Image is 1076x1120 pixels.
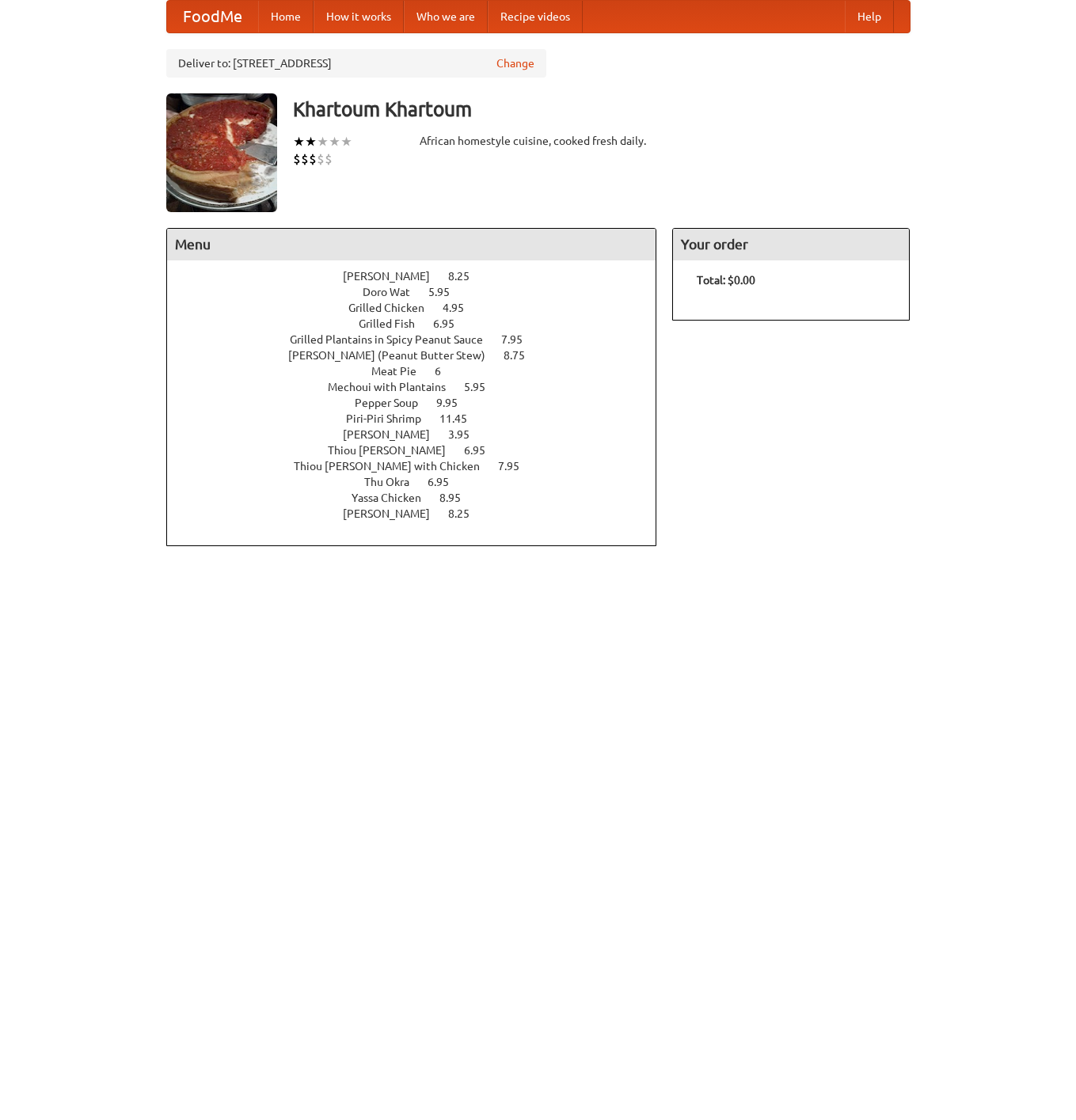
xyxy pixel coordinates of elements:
span: 4.95 [443,302,480,314]
a: How it works [314,1,404,32]
a: Who we are [404,1,488,32]
span: Piri-Piri Shrimp [346,412,437,425]
span: Thiou [PERSON_NAME] with Chicken [294,460,496,473]
span: Mechoui with Plantains [328,381,462,393]
span: 6.95 [428,476,465,488]
span: Thu Okra [364,476,425,488]
li: $ [325,150,333,168]
span: [PERSON_NAME] [343,428,446,441]
span: Grilled Plantains in Spicy Peanut Sauce [290,333,499,346]
a: Recipe videos [488,1,583,32]
span: Doro Wat [363,286,426,298]
a: Pepper Soup 9.95 [355,397,487,409]
span: [PERSON_NAME] (Peanut Butter Stew) [288,349,501,362]
a: Yassa Chicken 8.95 [352,492,490,504]
span: Yassa Chicken [352,492,437,504]
span: 3.95 [448,428,485,441]
a: Help [845,1,894,32]
a: Doro Wat 5.95 [363,286,479,298]
a: Meat Pie 6 [371,365,470,378]
a: [PERSON_NAME] (Peanut Butter Stew) 8.75 [288,349,554,362]
div: African homestyle cuisine, cooked fresh daily. [420,133,657,149]
span: [PERSON_NAME] [343,270,446,283]
a: [PERSON_NAME] 8.25 [343,507,499,520]
span: Meat Pie [371,365,432,378]
span: Thiou [PERSON_NAME] [328,444,462,457]
a: Thu Okra 6.95 [364,476,478,488]
span: 9.95 [436,397,473,409]
span: 8.25 [448,507,485,520]
li: ★ [293,133,305,150]
a: Grilled Chicken 4.95 [348,302,493,314]
li: ★ [329,133,340,150]
h3: Khartoum Khartoum [293,93,911,125]
a: Thiou [PERSON_NAME] with Chicken 7.95 [294,460,549,473]
a: Grilled Plantains in Spicy Peanut Sauce 7.95 [290,333,552,346]
span: 7.95 [498,460,535,473]
span: 5.95 [464,381,501,393]
span: Pepper Soup [355,397,434,409]
a: Mechoui with Plantains 5.95 [328,381,515,393]
span: 8.25 [448,270,485,283]
a: Change [496,55,534,71]
span: Grilled Chicken [348,302,440,314]
span: 11.45 [439,412,483,425]
div: Deliver to: [STREET_ADDRESS] [166,49,546,78]
li: $ [317,150,325,168]
li: $ [309,150,317,168]
a: Thiou [PERSON_NAME] 6.95 [328,444,515,457]
a: Home [258,1,314,32]
a: [PERSON_NAME] 3.95 [343,428,499,441]
span: 8.95 [439,492,477,504]
span: 8.75 [504,349,541,362]
a: Piri-Piri Shrimp 11.45 [346,412,496,425]
h4: Menu [167,229,656,260]
a: Grilled Fish 6.95 [359,317,484,330]
img: angular.jpg [166,93,277,212]
b: Total: $0.00 [697,274,755,287]
span: 6 [435,365,457,378]
li: $ [293,150,301,168]
li: $ [301,150,309,168]
span: 5.95 [428,286,466,298]
span: 6.95 [464,444,501,457]
span: 7.95 [501,333,538,346]
li: ★ [317,133,329,150]
a: FoodMe [167,1,258,32]
li: ★ [305,133,317,150]
a: [PERSON_NAME] 8.25 [343,270,499,283]
span: 6.95 [433,317,470,330]
h4: Your order [673,229,909,260]
li: ★ [340,133,352,150]
span: [PERSON_NAME] [343,507,446,520]
span: Grilled Fish [359,317,431,330]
